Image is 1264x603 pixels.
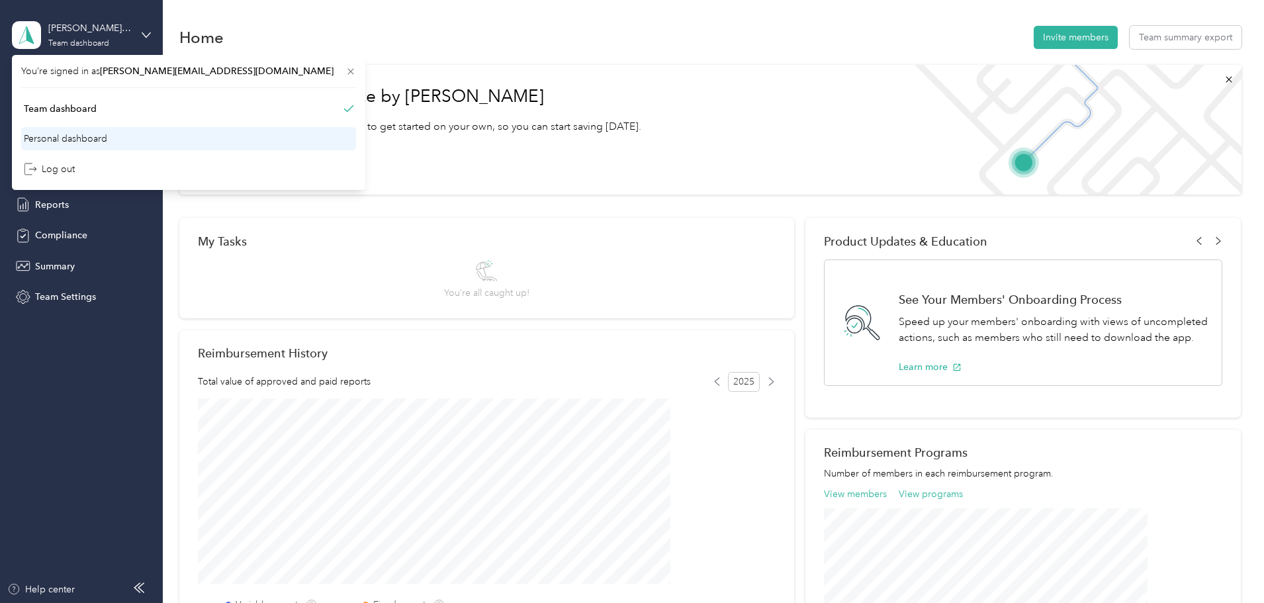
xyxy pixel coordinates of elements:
[198,234,776,248] div: My Tasks
[198,346,328,360] h2: Reimbursement History
[824,234,987,248] span: Product Updates & Education
[824,487,887,501] button: View members
[198,375,371,389] span: Total value of approved and paid reports
[35,290,96,304] span: Team Settings
[198,118,641,135] p: Read our step-by-[PERSON_NAME] to get started on your own, so you can start saving [DATE].
[1034,26,1118,49] button: Invite members
[1130,26,1241,49] button: Team summary export
[728,372,760,392] span: 2025
[198,86,641,107] h1: Welcome to Everlance by [PERSON_NAME]
[901,65,1241,195] img: Welcome to everlance
[48,40,109,48] div: Team dashboard
[444,286,529,300] span: You’re all caught up!
[1190,529,1264,603] iframe: Everlance-gr Chat Button Frame
[24,102,97,116] div: Team dashboard
[824,467,1222,481] p: Number of members in each reimbursement program.
[21,64,356,78] span: You’re signed in as
[35,198,69,212] span: Reports
[899,487,963,501] button: View programs
[24,132,107,146] div: Personal dashboard
[7,582,75,596] button: Help center
[899,314,1208,346] p: Speed up your members' onboarding with views of uncompleted actions, such as members who still ne...
[24,162,75,176] div: Log out
[100,66,334,77] span: [PERSON_NAME][EMAIL_ADDRESS][DOMAIN_NAME]
[179,30,224,44] h1: Home
[899,360,962,374] button: Learn more
[824,445,1222,459] h2: Reimbursement Programs
[35,259,75,273] span: Summary
[48,21,131,35] div: [PERSON_NAME][EMAIL_ADDRESS][DOMAIN_NAME]
[35,228,87,242] span: Compliance
[899,293,1208,306] h1: See Your Members' Onboarding Process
